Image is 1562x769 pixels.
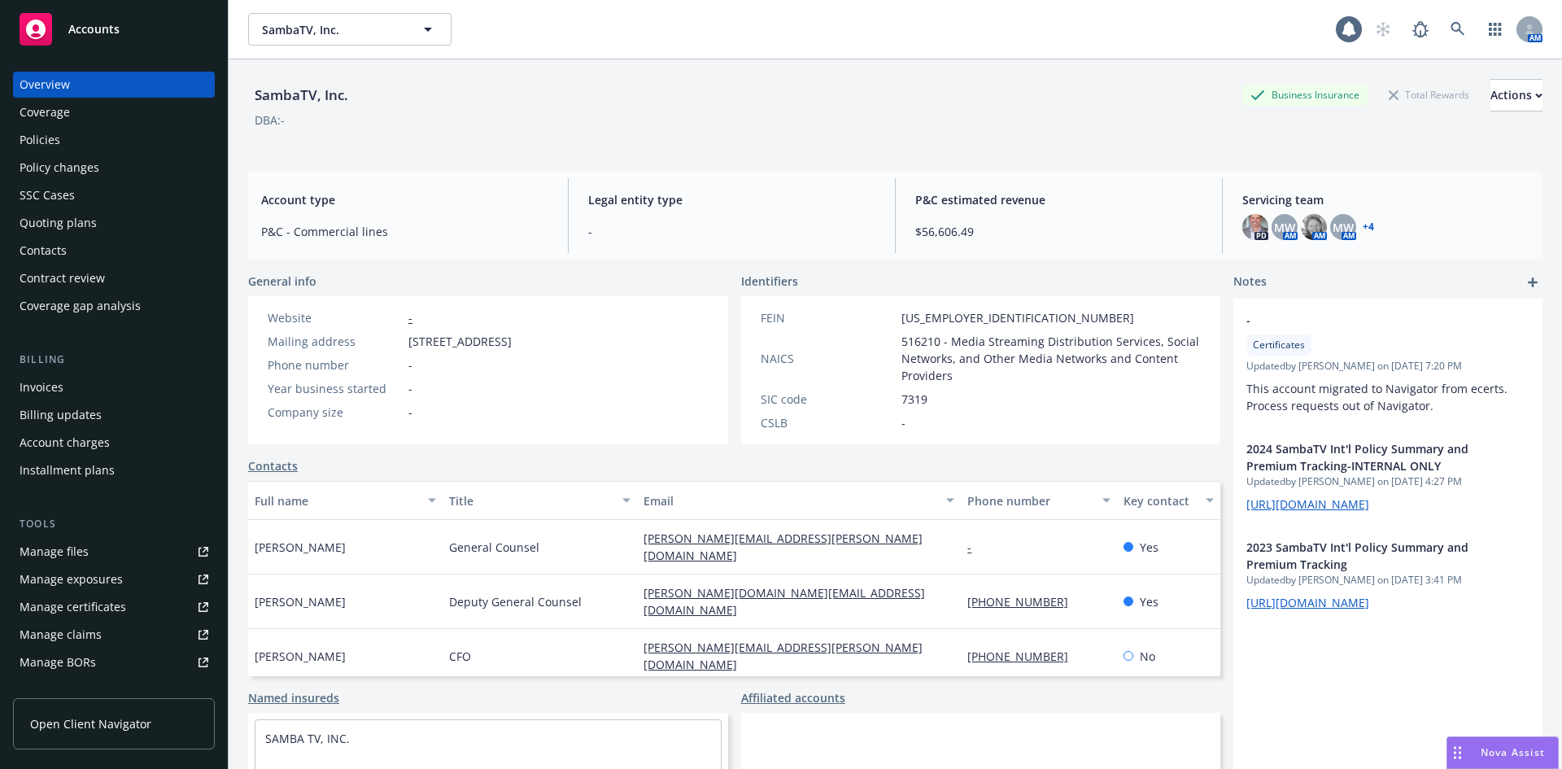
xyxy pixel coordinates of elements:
span: Open Client Navigator [30,715,151,732]
a: Manage certificates [13,594,215,620]
a: Quoting plans [13,210,215,236]
span: [PERSON_NAME] [255,593,346,610]
div: DBA: - [255,111,285,129]
span: $56,606.49 [915,223,1202,240]
div: Key contact [1124,492,1196,509]
span: Identifiers [741,273,798,290]
span: Legal entity type [588,191,875,208]
span: Deputy General Counsel [449,593,582,610]
a: Policy changes [13,155,215,181]
button: Actions [1490,79,1542,111]
div: Manage certificates [20,594,126,620]
a: [PERSON_NAME][DOMAIN_NAME][EMAIL_ADDRESS][DOMAIN_NAME] [644,585,925,618]
span: Servicing team [1242,191,1529,208]
span: Updated by [PERSON_NAME] on [DATE] 7:20 PM [1246,359,1529,374]
span: Yes [1140,539,1158,556]
span: 7319 [901,391,927,408]
a: remove [1510,312,1529,331]
div: Company size [268,404,402,421]
div: Mailing address [268,333,402,350]
div: Contacts [20,238,67,264]
a: SAMBA TV, INC. [265,731,350,746]
div: Manage claims [20,622,102,648]
span: Manage exposures [13,566,215,592]
button: Email [637,481,961,520]
div: Year business started [268,380,402,397]
button: SambaTV, Inc. [248,13,452,46]
span: Updated by [PERSON_NAME] on [DATE] 4:27 PM [1246,474,1529,489]
span: - [588,223,875,240]
span: [STREET_ADDRESS] [408,333,512,350]
div: Billing [13,352,215,368]
span: - [901,414,905,431]
div: Policies [20,127,60,153]
span: Certificates [1253,338,1305,352]
div: Drag to move [1447,737,1468,768]
div: NAICS [761,350,895,367]
a: Installment plans [13,457,215,483]
span: Notes [1233,273,1267,292]
div: Billing updates [20,402,102,428]
div: SambaTV, Inc. [248,85,355,106]
a: Search [1442,13,1474,46]
span: [US_EMPLOYER_IDENTIFICATION_NUMBER] [901,309,1134,326]
a: edit [1487,539,1507,558]
div: Actions [1490,80,1542,111]
div: Email [644,492,936,509]
div: Phone number [268,356,402,374]
a: Manage claims [13,622,215,648]
div: SSC Cases [20,182,75,208]
div: CSLB [761,414,895,431]
a: Overview [13,72,215,98]
a: Coverage [13,99,215,125]
div: Manage BORs [20,649,96,675]
a: Policies [13,127,215,153]
button: Phone number [961,481,1116,520]
a: Contacts [248,457,298,474]
div: Contract review [20,265,105,291]
div: SIC code [761,391,895,408]
span: 516210 - Media Streaming Distribution Services, Social Networks, and Other Media Networks and Con... [901,333,1202,384]
a: Summary of insurance [13,677,215,703]
div: Summary of insurance [20,677,143,703]
div: Quoting plans [20,210,97,236]
a: Start snowing [1367,13,1399,46]
span: - [408,380,412,397]
a: [PHONE_NUMBER] [967,649,1081,664]
a: remove [1510,539,1529,558]
span: SambaTV, Inc. [262,21,403,38]
span: Yes [1140,593,1158,610]
a: Manage files [13,539,215,565]
a: remove [1510,440,1529,460]
span: No [1140,648,1155,665]
span: Account type [261,191,548,208]
span: P&C estimated revenue [915,191,1202,208]
span: General info [248,273,316,290]
span: Nova Assist [1481,745,1545,759]
div: Overview [20,72,70,98]
a: [URL][DOMAIN_NAME] [1246,595,1369,610]
a: [PHONE_NUMBER] [967,594,1081,610]
a: SSC Cases [13,182,215,208]
a: add [1523,273,1542,292]
a: Coverage gap analysis [13,293,215,319]
div: Title [449,492,613,509]
span: CFO [449,648,471,665]
div: Invoices [20,374,63,400]
span: General Counsel [449,539,539,556]
span: [PERSON_NAME] [255,539,346,556]
span: - [408,356,412,374]
div: Account charges [20,430,110,456]
div: Coverage [20,99,70,125]
a: Billing updates [13,402,215,428]
a: [PERSON_NAME][EMAIL_ADDRESS][PERSON_NAME][DOMAIN_NAME] [644,640,923,672]
a: Report a Bug [1404,13,1437,46]
span: This account migrated to Navigator from ecerts. Process requests out of Navigator. [1246,381,1511,413]
span: - [408,404,412,421]
a: Account charges [13,430,215,456]
a: Manage BORs [13,649,215,675]
a: edit [1487,440,1507,460]
div: 2024 SambaTV Int'l Policy Summary and Premium Tracking-INTERNAL ONLYUpdatedby [PERSON_NAME] on [D... [1233,427,1542,526]
div: Manage files [20,539,89,565]
img: photo [1301,214,1327,240]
